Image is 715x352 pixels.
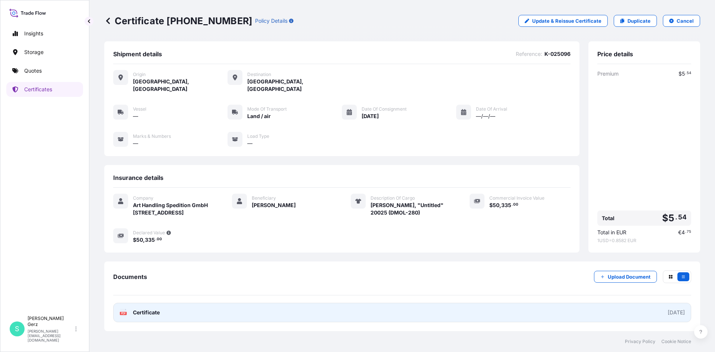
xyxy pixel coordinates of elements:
span: — [133,140,138,147]
span: 75 [687,231,691,233]
span: Documents [113,273,147,280]
span: Date of Consignment [362,106,407,112]
p: Cancel [677,17,694,25]
span: Total in EUR [597,229,626,236]
span: —/—/— [476,112,495,120]
span: . [685,231,686,233]
p: Policy Details [255,17,287,25]
span: Company [133,195,153,201]
span: , [143,237,145,242]
span: Certificate [133,309,160,316]
span: S [15,325,19,333]
span: $ [133,237,136,242]
p: Certificates [24,86,52,93]
span: 335 [501,203,511,208]
p: Quotes [24,67,42,74]
span: Land / air [247,112,271,120]
span: [PERSON_NAME] [252,202,296,209]
span: 54 [687,72,691,74]
span: Marks & Numbers [133,133,171,139]
button: Upload Document [594,271,657,283]
a: PDFCertificate[DATE] [113,303,691,322]
span: Declared Value [133,230,165,236]
span: € [678,230,681,235]
a: Insights [6,26,83,41]
p: Insights [24,30,43,37]
span: . [685,72,686,74]
span: 335 [145,237,155,242]
span: Load Type [247,133,269,139]
span: Shipment details [113,50,162,58]
span: 50 [493,203,499,208]
p: Duplicate [627,17,651,25]
span: $ [679,71,682,76]
span: Date of Arrival [476,106,507,112]
span: $ [662,213,668,223]
span: [DATE] [362,112,379,120]
p: [PERSON_NAME] Gerz [28,315,74,327]
span: Beneficiary [252,195,276,201]
span: [GEOGRAPHIC_DATA], [GEOGRAPHIC_DATA] [133,78,228,93]
a: Certificates [6,82,83,97]
a: Duplicate [614,15,657,27]
span: 4 [681,230,685,235]
span: Mode of Transport [247,106,287,112]
p: [PERSON_NAME][EMAIL_ADDRESS][DOMAIN_NAME] [28,329,74,342]
span: Art Handling Spedition GmbH [STREET_ADDRESS] [133,202,214,216]
span: Destination [247,72,271,77]
span: 50 [136,237,143,242]
span: — [133,112,138,120]
span: . [675,215,677,219]
span: — [247,140,252,147]
span: . [512,203,513,206]
span: K-025096 [544,50,571,58]
text: PDF [121,312,126,315]
span: $ [489,203,493,208]
span: Insurance details [113,174,163,181]
span: 1 USD = 0.8582 EUR [597,238,691,244]
span: Commercial Invoice Value [489,195,544,201]
span: . [155,238,156,241]
span: 5 [668,213,674,223]
a: Update & Reissue Certificate [518,15,608,27]
span: [PERSON_NAME], "Untitled" 20025 (DMOL-280) [371,202,452,216]
span: [GEOGRAPHIC_DATA], [GEOGRAPHIC_DATA] [247,78,342,93]
a: Cookie Notice [661,339,691,345]
p: Update & Reissue Certificate [532,17,601,25]
span: 00 [157,238,162,241]
a: Storage [6,45,83,60]
span: 54 [678,215,687,219]
span: Reference : [516,50,542,58]
a: Quotes [6,63,83,78]
a: Privacy Policy [625,339,655,345]
span: Total [602,215,614,222]
p: Certificate [PHONE_NUMBER] [104,15,252,27]
span: Price details [597,50,633,58]
span: Vessel [133,106,146,112]
p: Upload Document [608,273,651,280]
span: , [499,203,501,208]
span: Description Of Cargo [371,195,415,201]
span: Premium [597,70,619,77]
button: Cancel [663,15,700,27]
span: Origin [133,72,146,77]
span: 5 [682,71,685,76]
p: Storage [24,48,44,56]
span: 00 [513,203,518,206]
div: [DATE] [668,309,685,316]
